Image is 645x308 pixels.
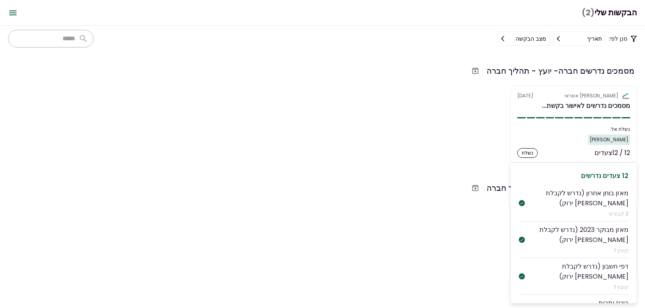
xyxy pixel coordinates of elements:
div: קובץ 1 [525,246,628,254]
div: מאזן בוחן אחרון (נדרש לקבלת [PERSON_NAME] ירוק) [525,188,628,208]
div: 2 קבצים [525,210,628,218]
div: נשלח אל: [517,126,630,133]
button: העבר לארכיון [468,64,483,78]
button: Open menu [3,3,23,23]
div: מסמכים נדרשים לאישור בקשת חברה- יועץ [542,101,630,111]
button: תאריך [553,31,605,46]
button: העבר לארכיון [468,181,483,195]
h1: הבקשות שלי [582,4,637,21]
button: מצב הבקשה [497,31,550,46]
div: 12 / 12 צעדים [595,148,630,158]
span: (2) [582,4,595,21]
div: 12 צעדים נדרשים [519,171,628,181]
div: מסמכים נדרשים חברה- יועץ - תהליך חברה [487,182,635,194]
div: [DATE] [517,92,630,99]
div: סנן לפי: [497,31,637,46]
div: [PERSON_NAME] אשראי [564,92,618,99]
div: קובץ 1 [525,283,628,291]
div: נשלח [517,148,538,158]
div: תאריך [587,34,602,43]
img: Partner logo [622,92,630,99]
div: מאזן מבוקר 2023 (נדרש לקבלת [PERSON_NAME] ירוק) [525,225,628,245]
div: [PERSON_NAME] [588,134,630,145]
div: ריכוז יתרות [599,298,628,308]
div: מסמכים נדרשים חברה- יועץ - תהליך חברה [487,65,635,77]
div: דפי חשבון (נדרש לקבלת [PERSON_NAME] ירוק) [525,261,628,281]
